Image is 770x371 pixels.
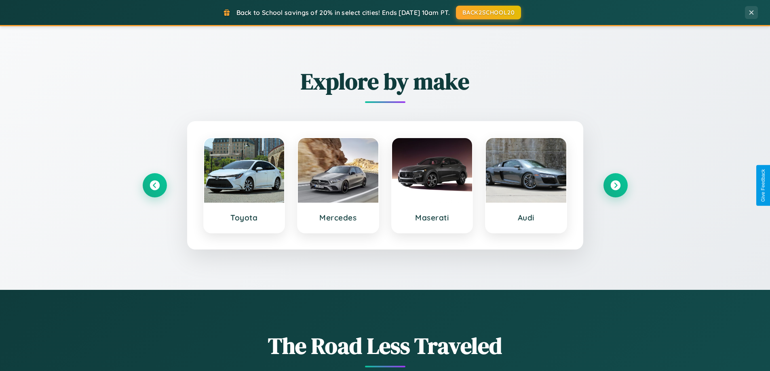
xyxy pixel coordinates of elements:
h3: Audi [494,213,558,222]
span: Back to School savings of 20% in select cities! Ends [DATE] 10am PT. [236,8,450,17]
h3: Maserati [400,213,464,222]
h3: Mercedes [306,213,370,222]
button: BACK2SCHOOL20 [456,6,521,19]
h3: Toyota [212,213,276,222]
h1: The Road Less Traveled [143,330,628,361]
h2: Explore by make [143,66,628,97]
div: Give Feedback [760,169,766,202]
